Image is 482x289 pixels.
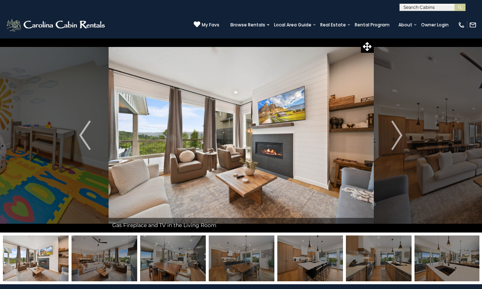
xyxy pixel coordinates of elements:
[227,20,269,30] a: Browse Rentals
[202,22,219,28] span: My Favs
[346,235,412,281] img: 168695591
[79,121,90,150] img: arrow
[270,20,315,30] a: Local Area Guide
[317,20,350,30] a: Real Estate
[62,38,109,233] button: Previous
[3,235,69,281] img: 168695583
[194,21,219,29] a: My Favs
[109,218,374,233] div: Gas Fireplace and TV in the Living Room
[373,38,420,233] button: Next
[415,235,480,281] img: 168695593
[417,20,452,30] a: Owner Login
[277,235,343,281] img: 168695589
[351,20,393,30] a: Rental Program
[209,235,274,281] img: 168695587
[6,18,107,32] img: White-1-2.png
[391,121,402,150] img: arrow
[469,21,476,29] img: mail-regular-white.png
[395,20,416,30] a: About
[72,235,137,281] img: 168695585
[458,21,465,29] img: phone-regular-white.png
[140,235,206,281] img: 168408873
